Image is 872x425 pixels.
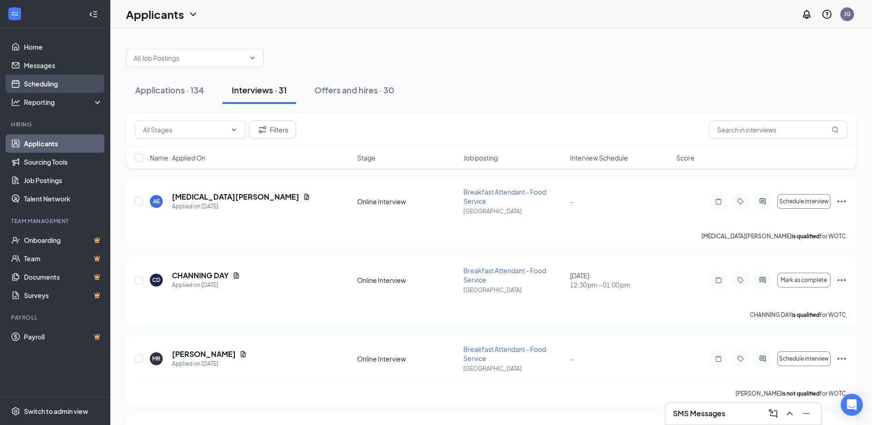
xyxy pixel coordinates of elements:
p: [GEOGRAPHIC_DATA] [463,286,564,294]
a: Job Postings [24,171,103,190]
svg: MagnifyingGlass [832,126,839,133]
svg: Note [713,276,724,284]
div: Applications · 134 [135,84,204,96]
div: Hiring [11,121,101,128]
svg: ActiveChat [757,198,768,205]
svg: ChevronDown [230,126,238,133]
p: [GEOGRAPHIC_DATA] [463,207,564,215]
a: Home [24,38,103,56]
svg: Ellipses [836,196,847,207]
div: Applied on [DATE] [172,359,247,368]
div: Offers and hires · 30 [314,84,394,96]
a: DocumentsCrown [24,268,103,286]
span: Name · Applied On [150,153,205,162]
div: Payroll [11,314,101,322]
div: Online Interview [357,197,458,206]
span: Breakfast Attendant - Food Service [463,266,546,284]
span: Schedule interview [779,198,829,205]
svg: ActiveChat [757,276,768,284]
button: Minimize [799,406,814,421]
div: Team Management [11,217,101,225]
input: All Stages [143,125,227,135]
span: Schedule interview [779,356,829,362]
svg: Document [303,193,310,201]
p: [GEOGRAPHIC_DATA] [463,365,564,373]
a: SurveysCrown [24,286,103,304]
svg: ActiveChat [757,355,768,362]
svg: Settings [11,407,20,416]
span: 12:30 pm - 01:00 pm [570,280,671,289]
svg: Collapse [89,10,98,19]
h5: [MEDICAL_DATA][PERSON_NAME] [172,192,299,202]
b: is not qualified [781,390,820,397]
div: Open Intercom Messenger [841,394,863,416]
svg: ChevronDown [188,9,199,20]
p: [MEDICAL_DATA][PERSON_NAME] for WOTC. [701,232,847,240]
span: Job posting [463,153,498,162]
button: Filter Filters [249,121,296,139]
b: is qualified [792,311,820,318]
svg: Ellipses [836,275,847,286]
button: Mark as complete [777,273,831,287]
span: Breakfast Attendant - Food Service [463,345,546,362]
span: Score [676,153,695,162]
div: Applied on [DATE] [172,281,240,290]
svg: Document [233,272,240,279]
svg: Tag [735,198,746,205]
svg: Filter [257,124,268,135]
input: Search in interviews [709,121,847,139]
a: Talent Network [24,190,103,208]
span: Interview Schedule [570,153,628,162]
a: Applicants [24,134,103,153]
h1: Applicants [126,6,184,22]
span: Mark as complete [781,277,827,283]
svg: ChevronDown [249,54,256,62]
div: Interviews · 31 [232,84,287,96]
a: TeamCrown [24,249,103,268]
p: CHANNING DAY for WOTC. [750,311,847,319]
span: - [570,355,573,363]
div: Applied on [DATE] [172,202,310,211]
svg: Tag [735,276,746,284]
svg: ChevronUp [784,408,795,419]
h3: SMS Messages [673,408,725,419]
a: OnboardingCrown [24,231,103,249]
div: MR [152,355,160,362]
a: Sourcing Tools [24,153,103,171]
a: Scheduling [24,75,103,93]
div: JG [844,10,851,18]
div: AE [153,197,160,205]
button: Schedule interview [777,351,831,366]
span: Breakfast Attendant - Food Service [463,188,546,205]
div: Online Interview [357,354,458,363]
button: ChevronUp [782,406,797,421]
svg: Tag [735,355,746,362]
button: Schedule interview [777,194,831,209]
b: is qualified [792,233,820,240]
h5: CHANNING DAY [172,270,229,281]
a: PayrollCrown [24,327,103,346]
svg: Analysis [11,98,20,107]
svg: QuestionInfo [821,9,832,20]
span: - [570,197,573,206]
svg: ComposeMessage [768,408,779,419]
p: [PERSON_NAME] for WOTC. [735,390,847,397]
svg: WorkstreamLogo [10,9,19,18]
div: Switch to admin view [24,407,88,416]
div: [DATE] [570,271,671,289]
h5: [PERSON_NAME] [172,349,236,359]
svg: Minimize [801,408,812,419]
svg: Document [239,350,247,358]
svg: Notifications [801,9,812,20]
button: ComposeMessage [766,406,781,421]
div: CD [152,276,160,284]
div: Reporting [24,98,103,107]
input: All Job Postings [134,53,245,63]
svg: Ellipses [836,353,847,364]
span: Stage [357,153,376,162]
svg: Note [713,198,724,205]
div: Online Interview [357,276,458,285]
svg: Note [713,355,724,362]
a: Messages [24,56,103,75]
